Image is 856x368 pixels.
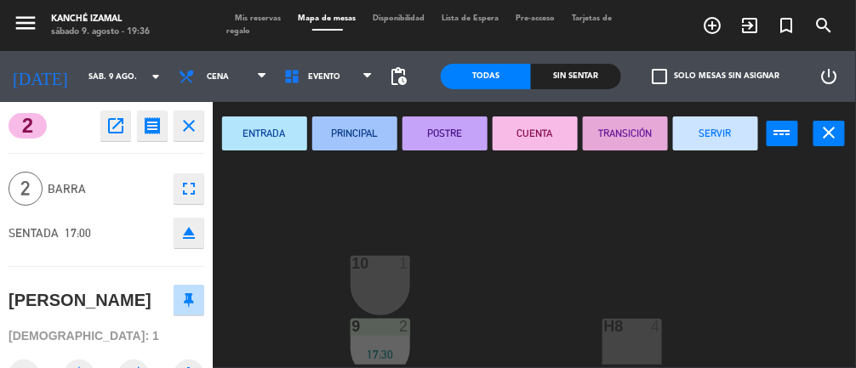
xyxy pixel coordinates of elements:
div: Todas [441,64,531,89]
div: Kanché Izamal [51,13,150,25]
span: Pre-acceso [508,14,564,22]
span: 2 [9,113,47,139]
span: WALK IN [731,11,768,40]
div: 2 [399,319,409,334]
div: 1 [399,256,409,271]
span: Reserva especial [768,11,806,40]
button: eject [174,218,204,248]
span: Mapa de mesas [290,14,365,22]
label: Solo mesas sin asignar [652,69,779,84]
span: SENTADA [9,226,59,240]
button: power_input [767,121,798,146]
span: BUSCAR [806,11,843,40]
i: arrow_drop_down [146,66,166,87]
i: eject [179,223,199,243]
div: 4 [651,319,661,334]
span: 2 [9,172,43,206]
i: power_settings_new [819,66,839,87]
button: receipt [137,110,168,141]
span: EVENTO [308,72,340,82]
span: Tarjetas de regalo [227,14,613,35]
button: POSTRE [402,116,488,150]
div: Sin sentar [531,64,621,89]
span: Lista de Espera [434,14,508,22]
i: power_input [773,122,793,143]
span: Cena [207,72,229,82]
i: turned_in_not [777,15,797,36]
span: 17:00 [65,226,91,240]
div: H8 [604,319,605,334]
i: receipt [142,116,163,136]
button: SERVIR [673,116,758,150]
i: menu [13,10,38,36]
button: TRANSICIÓN [583,116,668,150]
span: pending_actions [388,66,408,87]
button: CUENTA [493,116,578,150]
div: [DEMOGRAPHIC_DATA]: 1 [9,321,204,351]
button: close [174,110,204,141]
i: add_circle_outline [702,15,722,36]
span: Barra [48,179,165,199]
i: exit_to_app [739,15,760,36]
i: open_in_new [106,116,126,136]
div: sábado 9. agosto - 19:36 [51,25,150,38]
button: fullscreen [174,173,204,204]
button: open_in_new [100,110,131,141]
button: PRINCIPAL [312,116,397,150]
i: close [819,122,840,143]
button: close [813,121,845,146]
div: 17:30 [351,348,410,360]
button: ENTRADA [222,116,307,150]
i: close [179,116,199,136]
button: menu [13,10,38,41]
div: 10 [352,256,353,271]
span: check_box_outline_blank [652,69,667,84]
i: fullscreen [179,178,199,199]
span: RESERVAR MESA [693,11,731,40]
div: 9 [352,319,353,334]
i: search [814,15,835,36]
div: [PERSON_NAME] [9,286,151,314]
span: Disponibilidad [365,14,434,22]
span: Mis reservas [227,14,290,22]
